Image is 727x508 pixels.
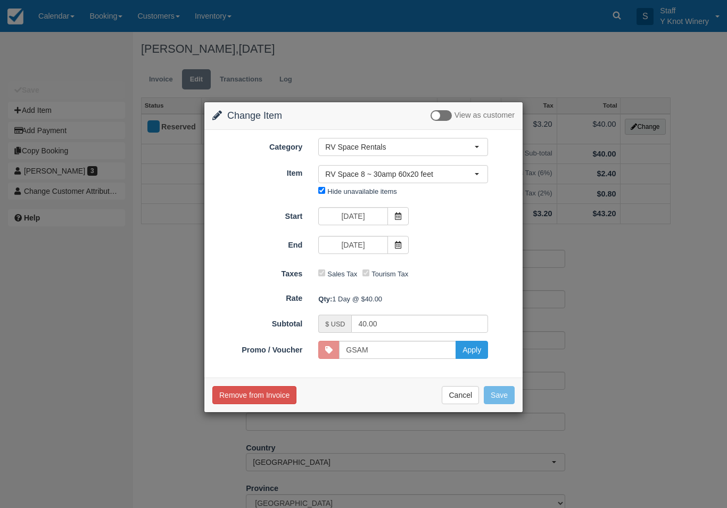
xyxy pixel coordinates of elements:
[204,138,310,153] label: Category
[204,207,310,222] label: Start
[318,295,332,303] strong: Qty
[318,165,488,183] button: RV Space 8 ~ 30amp 60x20 feet
[325,142,474,152] span: RV Space Rentals
[327,187,396,195] label: Hide unavailable items
[310,290,523,308] div: 1 Day @ $40.00
[204,164,310,179] label: Item
[204,236,310,251] label: End
[204,341,310,356] label: Promo / Voucher
[455,111,515,120] span: View as customer
[204,315,310,330] label: Subtotal
[327,270,357,278] label: Sales Tax
[325,169,474,179] span: RV Space 8 ~ 30amp 60x20 feet
[325,321,345,328] small: $ USD
[227,110,282,121] span: Change Item
[204,265,310,280] label: Taxes
[371,270,408,278] label: Tourism Tax
[318,138,488,156] button: RV Space Rentals
[212,386,296,404] button: Remove from Invoice
[204,289,310,304] label: Rate
[442,386,479,404] button: Cancel
[484,386,515,404] button: Save
[456,341,488,359] button: Apply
